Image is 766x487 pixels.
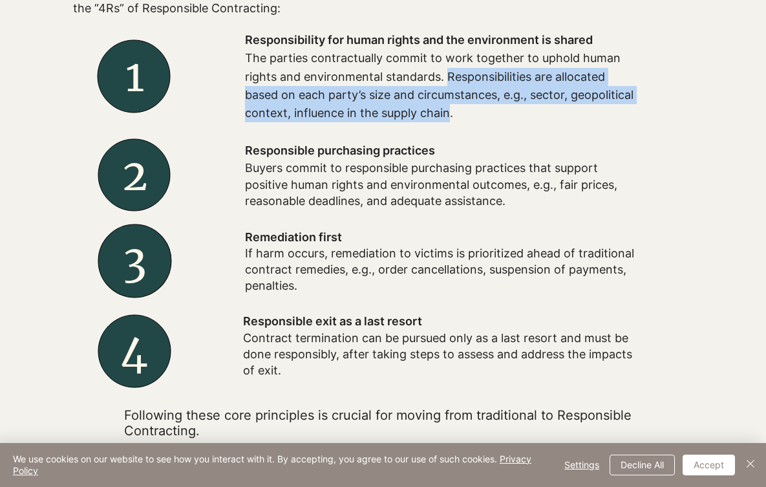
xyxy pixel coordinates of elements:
button: Close [743,453,758,477]
span: Settings [564,455,599,475]
p: ​Following these core principles is crucial for moving from traditional to Responsible Contracting. [124,407,635,438]
h2: 2 [73,146,196,205]
h2: 4 [91,322,177,382]
span: We use cookies on our website to see how you interact with it. By accepting, you agree to our use... [13,453,549,477]
button: Decline All [610,455,675,475]
p: If harm occurs, remediation to victims is prioritized ahead of traditional contract remedies, e.g... [245,245,637,294]
p: The parties contractually commit to work together to uphold human rights and environmental standa... [245,49,637,122]
h2: 3 [92,232,178,291]
button: Accept [683,455,735,475]
a: Privacy Policy [13,453,531,476]
h2: 1 [74,47,197,106]
span: Remediation first [245,230,342,244]
p: Buyers commit to responsible purchasing practices that support positive human rights and environm... [245,160,637,209]
span: Responsible exit as a last resort [243,314,422,328]
span: Responsibility for human rights and the environment is shared [245,33,593,47]
img: Close [743,456,758,471]
p: Contract termination can be pursued only as a last resort and must be done responsibly, after tak... [243,330,635,379]
span: Responsible purchasing practices [245,144,435,157]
